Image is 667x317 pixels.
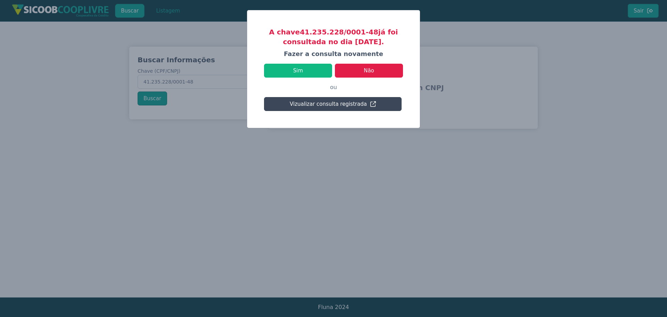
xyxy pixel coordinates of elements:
[264,97,402,111] button: Vizualizar consulta registrada
[264,27,403,47] h3: A chave 41.235.228/0001-48 já foi consultada no dia [DATE].
[264,78,403,97] p: ou
[335,64,403,78] button: Não
[264,64,332,78] button: Sim
[264,49,403,58] h4: Fazer a consulta novamente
